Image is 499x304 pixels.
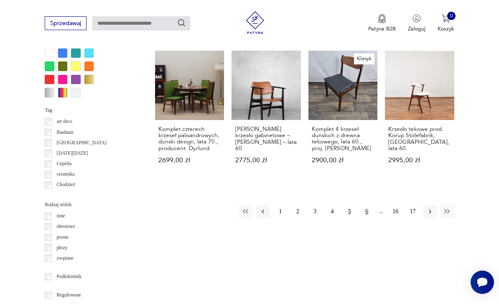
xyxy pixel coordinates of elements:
[412,14,421,23] img: Ikonka użytkownika
[57,192,75,200] p: Ćmielów
[389,205,402,218] button: 16
[312,157,374,163] p: 2900,00 zł
[312,126,374,151] h3: Komplet 4 krzeseł duńskich z drewna tekowego, lata 60., proj. [PERSON_NAME]
[45,16,86,30] button: Sprzedawaj
[408,14,425,33] button: Zaloguj
[308,205,321,218] button: 3
[57,139,107,147] p: [GEOGRAPHIC_DATA]
[158,157,221,163] p: 2699,00 zł
[438,25,454,33] p: Koszyk
[57,181,75,189] p: Chodzież
[471,271,494,294] iframe: Smartsupp widget button
[388,157,451,163] p: 2995,00 zł
[57,149,88,158] p: [DATE][DATE]
[57,273,82,281] p: Podłokietnik
[57,244,68,252] p: płozy
[438,14,454,33] button: 0Koszyk
[158,126,221,151] h3: Komplet czterech krzeseł palisandrowych, duński design, lata 70., producent: Dyrlund
[360,205,374,218] button: 6
[378,14,386,23] img: Ikona medalu
[408,25,425,33] p: Zaloguj
[385,51,454,179] a: Krzesło tekowe prod. Korup Stolefabrik, Dania, lata 60.Krzesło tekowe prod. Korup Stolefabrik, [G...
[57,160,72,168] p: Cepelia
[57,233,69,242] p: proste
[45,201,137,209] p: Rodzaj nóżek
[57,170,75,179] p: ceramika
[57,254,74,263] p: zwężane
[447,12,456,20] div: 0
[326,205,339,218] button: 4
[388,126,451,151] h3: Krzesło tekowe prod. Korup Stolefabrik, [GEOGRAPHIC_DATA], lata 60.
[291,205,304,218] button: 2
[406,205,419,218] button: 17
[155,51,224,179] a: Komplet czterech krzeseł palisandrowych, duński design, lata 70., producent: DyrlundKomplet czter...
[57,118,72,126] p: art deco
[57,212,65,220] p: inne
[241,11,269,34] img: Patyna - sklep z meblami i dekoracjami vintage
[368,14,396,33] a: Ikona medaluPatyna B2B
[57,291,81,299] p: Regulowane
[177,18,186,28] button: Szukaj
[45,106,137,115] p: Tag
[274,205,287,218] button: 1
[343,205,356,218] button: 5
[368,25,396,33] p: Patyna B2B
[235,157,298,163] p: 2775,00 zł
[57,128,74,137] p: Bauhaus
[45,21,86,26] a: Sprzedawaj
[308,51,377,179] a: KlasykKomplet 4 krzeseł duńskich z drewna tekowego, lata 60., proj. Erik BuchKomplet 4 krzeseł du...
[232,51,300,179] a: Mahoniowe krzesło gabinetowe – Dania – lata 60.[PERSON_NAME] krzesło gabinetowe – [PERSON_NAME] –...
[57,222,75,231] p: obrotowe
[235,126,298,151] h3: [PERSON_NAME] krzesło gabinetowe – [PERSON_NAME] – lata 60.
[368,14,396,33] button: Patyna B2B
[442,14,450,23] img: Ikona koszyka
